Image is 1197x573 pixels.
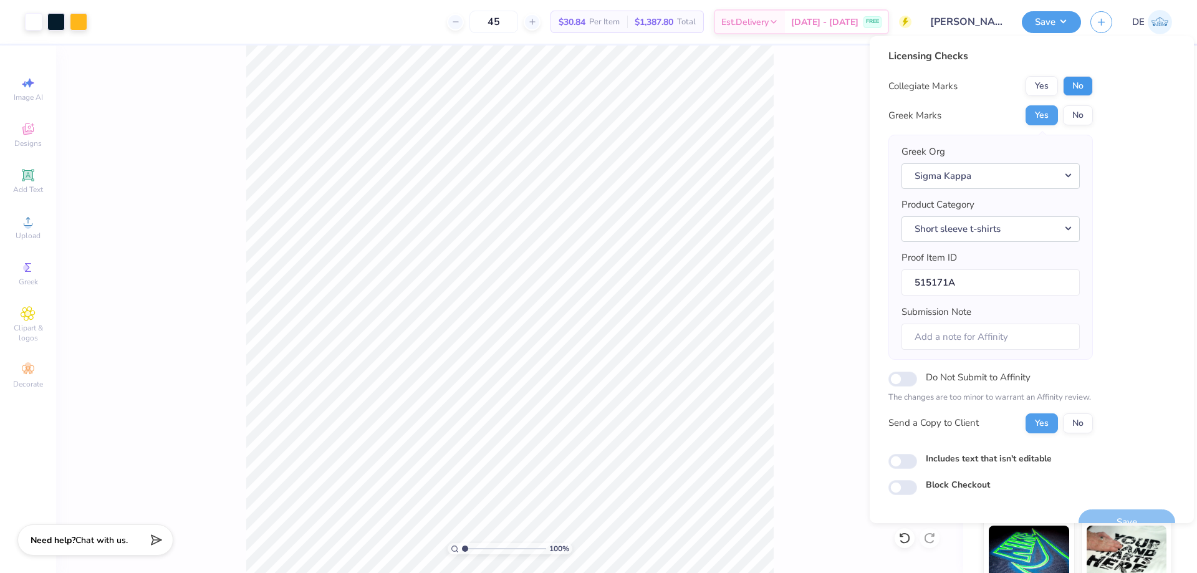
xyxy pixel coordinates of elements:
label: Includes text that isn't editable [926,452,1052,465]
input: Add a note for Affinity [901,324,1080,350]
strong: Need help? [31,534,75,546]
button: Save [1022,11,1081,33]
span: Chat with us. [75,534,128,546]
label: Do Not Submit to Affinity [926,369,1031,385]
span: Est. Delivery [721,16,769,29]
span: $1,387.80 [635,16,673,29]
label: Product Category [901,198,974,212]
a: DE [1132,10,1172,34]
span: DE [1132,15,1145,29]
button: Sigma Kappa [901,163,1080,189]
span: [DATE] - [DATE] [791,16,858,29]
span: FREE [866,17,879,26]
input: Untitled Design [921,9,1012,34]
span: Decorate [13,379,43,389]
span: $30.84 [559,16,585,29]
span: Per Item [589,16,620,29]
span: Image AI [14,92,43,102]
div: Collegiate Marks [888,79,958,94]
button: No [1063,105,1093,125]
button: Yes [1026,105,1058,125]
button: Yes [1026,413,1058,433]
span: Designs [14,138,42,148]
div: Send a Copy to Client [888,416,979,430]
label: Submission Note [901,305,971,319]
span: Greek [19,277,38,287]
span: 100 % [549,543,569,554]
label: Greek Org [901,145,945,159]
span: Clipart & logos [6,323,50,343]
div: Licensing Checks [888,49,1093,64]
label: Proof Item ID [901,251,957,265]
button: Short sleeve t-shirts [901,216,1080,242]
p: The changes are too minor to warrant an Affinity review. [888,392,1093,404]
div: Greek Marks [888,108,941,123]
button: No [1063,76,1093,96]
span: Total [677,16,696,29]
input: – – [469,11,518,33]
button: Yes [1026,76,1058,96]
span: Upload [16,231,41,241]
button: No [1063,413,1093,433]
span: Add Text [13,185,43,195]
label: Block Checkout [926,478,990,491]
img: Djian Evardoni [1148,10,1172,34]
